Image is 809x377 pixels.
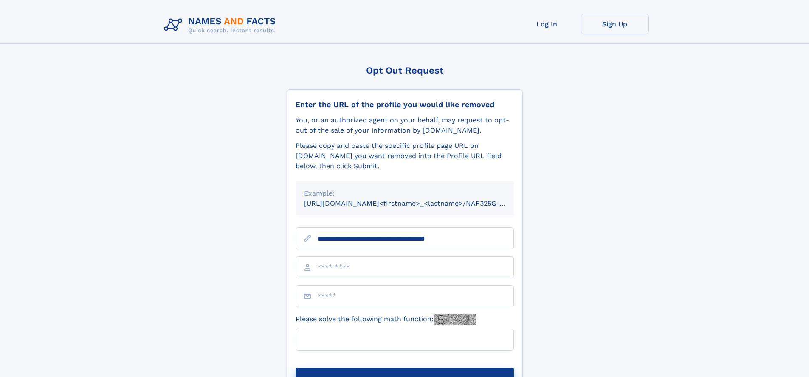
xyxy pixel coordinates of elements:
a: Sign Up [581,14,649,34]
div: You, or an authorized agent on your behalf, may request to opt-out of the sale of your informatio... [296,115,514,136]
small: [URL][DOMAIN_NAME]<firstname>_<lastname>/NAF325G-xxxxxxxx [304,199,530,207]
div: Enter the URL of the profile you would like removed [296,100,514,109]
div: Opt Out Request [287,65,523,76]
div: Please copy and paste the specific profile page URL on [DOMAIN_NAME] you want removed into the Pr... [296,141,514,171]
a: Log In [513,14,581,34]
div: Example: [304,188,505,198]
img: Logo Names and Facts [161,14,283,37]
label: Please solve the following math function: [296,314,476,325]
